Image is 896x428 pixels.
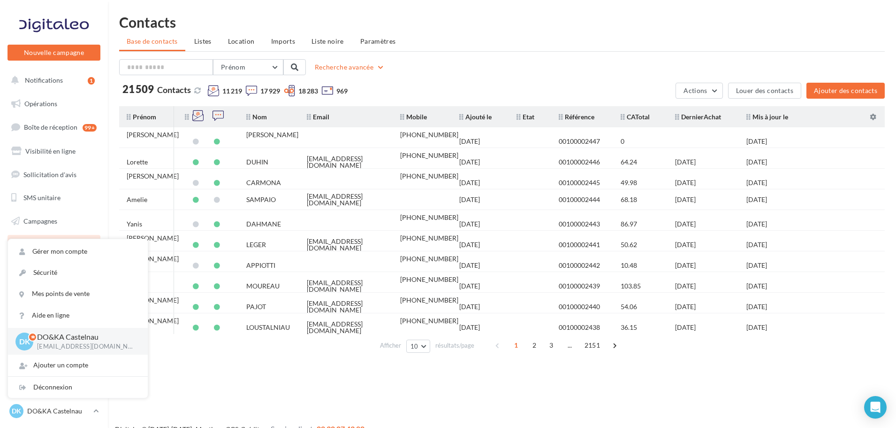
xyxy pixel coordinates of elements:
[23,194,61,202] span: SMS unitaire
[675,221,696,227] div: [DATE]
[621,221,637,227] div: 86.97
[127,297,179,303] div: [PERSON_NAME]
[746,179,767,186] div: [DATE]
[459,283,480,289] div: [DATE]
[459,196,480,203] div: [DATE]
[6,70,99,90] button: Notifications 1
[222,86,242,96] span: 11 219
[400,318,458,324] div: [PHONE_NUMBER]
[246,241,266,248] div: LEGER
[400,297,458,303] div: [PHONE_NUMBER]
[246,113,267,121] span: Nom
[675,113,721,121] span: DernierAchat
[307,113,329,121] span: Email
[8,377,148,398] div: Déconnexion
[559,179,600,186] div: 00100002445
[6,281,102,301] a: Calendrier
[122,84,154,94] span: 21 509
[8,283,148,304] a: Mes points de vente
[6,258,102,278] a: Médiathèque
[127,159,148,165] div: Lorette
[246,179,281,186] div: CARMONA
[246,303,266,310] div: PAJOT
[459,303,480,310] div: [DATE]
[559,138,600,145] div: 00100002447
[8,45,100,61] button: Nouvelle campagne
[621,196,637,203] div: 68.18
[24,123,77,131] span: Boîte de réception
[246,196,276,203] div: SAMPAIO
[746,324,767,331] div: [DATE]
[246,221,281,227] div: DAHMANE
[459,241,480,248] div: [DATE]
[336,86,348,96] span: 969
[127,132,179,138] div: [PERSON_NAME]
[298,86,318,96] span: 18 283
[581,338,604,353] span: 2151
[6,165,102,185] a: Sollicitation d'avis
[559,196,600,203] div: 00100002444
[410,342,418,350] span: 10
[459,138,480,145] div: [DATE]
[746,196,767,203] div: [DATE]
[435,341,474,350] span: résultats/page
[559,324,600,331] div: 00100002438
[23,170,76,178] span: Sollicitation d'avis
[621,138,624,145] div: 0
[127,113,156,121] span: Prénom
[307,238,385,251] div: [EMAIL_ADDRESS][DOMAIN_NAME]
[459,113,492,121] span: Ajouté le
[246,132,298,138] div: [PERSON_NAME]
[246,159,268,165] div: DUHIN
[246,262,275,269] div: APPIOTTI
[6,94,102,114] a: Opérations
[307,193,385,206] div: [EMAIL_ADDRESS][DOMAIN_NAME]
[527,338,542,353] span: 2
[307,280,385,293] div: [EMAIL_ADDRESS][DOMAIN_NAME]
[621,262,637,269] div: 10.48
[559,303,600,310] div: 00100002440
[746,113,788,121] span: Mis à jour le
[675,179,696,186] div: [DATE]
[307,300,385,313] div: [EMAIL_ADDRESS][DOMAIN_NAME]
[119,15,885,29] h1: Contacts
[400,132,458,138] div: [PHONE_NUMBER]
[127,318,179,324] div: [PERSON_NAME]
[311,37,344,45] span: Liste noire
[6,211,102,231] a: Campagnes
[8,402,100,420] a: DK DO&KA Castelnau
[6,235,102,255] a: Contacts
[746,283,767,289] div: [DATE]
[544,338,559,353] span: 3
[127,221,142,227] div: Yanis
[621,283,641,289] div: 103.85
[621,303,637,310] div: 54.06
[559,283,600,289] div: 00100002439
[271,37,295,45] span: Imports
[746,138,767,145] div: [DATE]
[459,221,480,227] div: [DATE]
[562,338,577,353] span: ...
[676,83,722,99] button: Actions
[746,221,767,227] div: [DATE]
[621,241,637,248] div: 50.62
[675,324,696,331] div: [DATE]
[157,85,191,95] span: Contacts
[559,159,600,165] div: 00100002446
[459,262,480,269] div: [DATE]
[6,117,102,137] a: Boîte de réception99+
[246,283,280,289] div: MOUREAU
[221,63,245,71] span: Prénom
[675,262,696,269] div: [DATE]
[675,159,696,165] div: [DATE]
[228,37,255,45] span: Location
[6,188,102,208] a: SMS unitaire
[621,159,637,165] div: 64.24
[127,256,179,262] div: [PERSON_NAME]
[8,262,148,283] a: Sécurité
[406,340,430,353] button: 10
[400,113,427,121] span: Mobile
[621,324,637,331] div: 36.15
[37,342,133,351] p: [EMAIL_ADDRESS][DOMAIN_NAME]
[806,83,885,99] button: Ajouter des contacts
